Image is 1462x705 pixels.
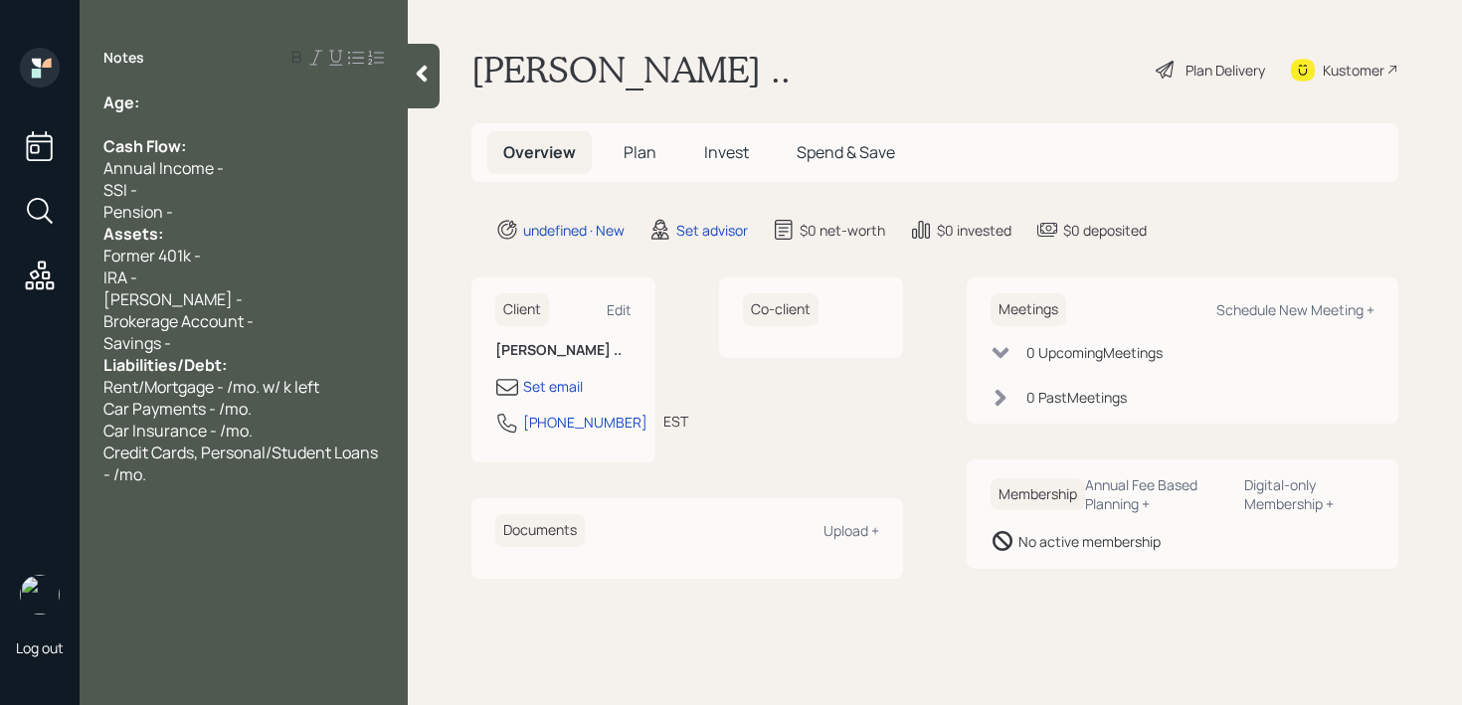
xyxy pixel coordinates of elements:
[103,179,137,201] span: SSI -
[797,141,895,163] span: Spend & Save
[16,638,64,657] div: Log out
[495,514,585,547] h6: Documents
[103,245,201,266] span: Former 401k -
[991,478,1085,511] h6: Membership
[103,332,171,354] span: Savings -
[1026,387,1127,408] div: 0 Past Meeting s
[103,420,253,441] span: Car Insurance - /mo.
[103,266,137,288] span: IRA -
[1018,531,1161,552] div: No active membership
[704,141,749,163] span: Invest
[495,342,632,359] h6: [PERSON_NAME] ..
[20,575,60,615] img: retirable_logo.png
[103,398,252,420] span: Car Payments - /mo.
[103,288,243,310] span: [PERSON_NAME] -
[103,223,163,245] span: Assets:
[495,293,549,326] h6: Client
[1216,300,1374,319] div: Schedule New Meeting +
[1186,60,1265,81] div: Plan Delivery
[103,354,227,376] span: Liabilities/Debt:
[103,310,254,332] span: Brokerage Account -
[607,300,632,319] div: Edit
[676,220,748,241] div: Set advisor
[103,201,173,223] span: Pension -
[103,441,381,485] span: Credit Cards, Personal/Student Loans - /mo.
[103,135,186,157] span: Cash Flow:
[523,220,625,241] div: undefined · New
[471,48,791,91] h1: [PERSON_NAME] ..
[1026,342,1163,363] div: 0 Upcoming Meeting s
[743,293,819,326] h6: Co-client
[823,521,879,540] div: Upload +
[937,220,1011,241] div: $0 invested
[103,48,144,68] label: Notes
[103,157,224,179] span: Annual Income -
[1085,475,1228,513] div: Annual Fee Based Planning +
[103,376,319,398] span: Rent/Mortgage - /mo. w/ k left
[663,411,688,432] div: EST
[624,141,656,163] span: Plan
[503,141,576,163] span: Overview
[523,412,647,433] div: [PHONE_NUMBER]
[1063,220,1147,241] div: $0 deposited
[1244,475,1374,513] div: Digital-only Membership +
[800,220,885,241] div: $0 net-worth
[523,376,583,397] div: Set email
[103,91,139,113] span: Age:
[991,293,1066,326] h6: Meetings
[1323,60,1384,81] div: Kustomer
